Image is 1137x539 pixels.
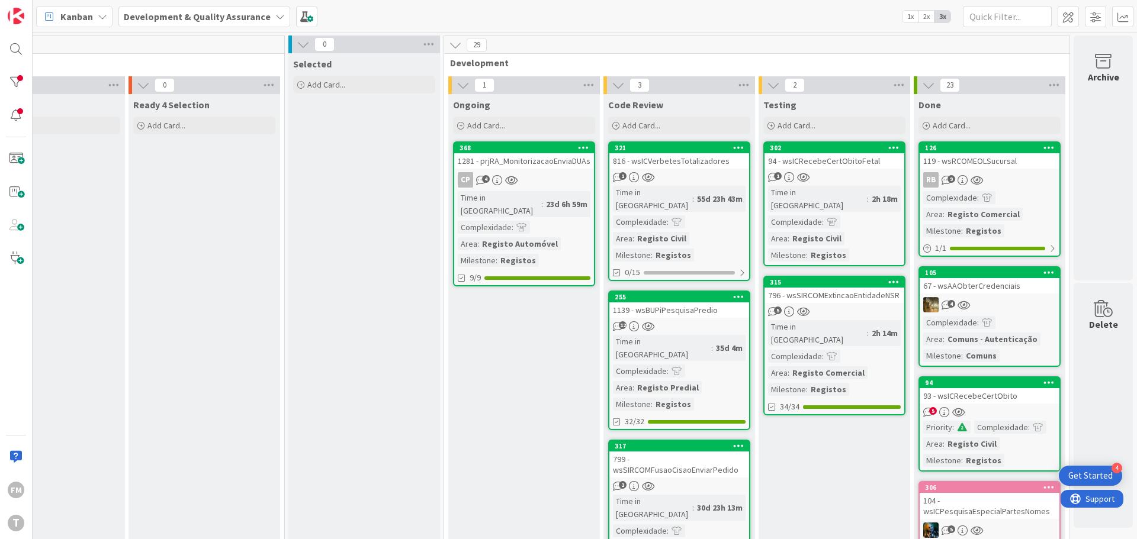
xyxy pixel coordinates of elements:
[458,254,496,267] div: Milestone
[765,143,904,153] div: 302
[920,241,1059,256] div: 1/1
[1088,70,1119,84] div: Archive
[923,437,943,450] div: Area
[788,232,789,245] span: :
[923,454,961,467] div: Milestone
[453,141,595,286] a: 3681281 - prjRA_MonitorizacaoEnviaDUAsCPTime in [GEOGRAPHIC_DATA]:23d 6h 59mComplexidade:Area:Reg...
[867,327,869,340] span: :
[155,78,175,92] span: 0
[653,398,694,411] div: Registos
[768,366,788,379] div: Area
[609,153,749,169] div: 816 - wsICVerbetesTotalizadores
[124,11,271,22] b: Development & Quality Assurance
[608,99,663,111] span: Code Review
[918,376,1061,472] a: 9493 - wsICRecebeCertObitoPriority:Complexidade:Area:Registo CivilMilestone:Registos
[945,437,1000,450] div: Registo Civil
[609,143,749,169] div: 321816 - wsICVerbetesTotalizadores
[479,237,561,250] div: Registo Automóvel
[788,366,789,379] span: :
[785,78,805,92] span: 2
[923,224,961,237] div: Milestone
[920,482,1059,493] div: 306
[609,302,749,318] div: 1139 - wsBUPiPesquisaPredio
[477,237,479,250] span: :
[8,515,24,531] div: T
[711,341,713,354] span: :
[609,292,749,302] div: 255
[474,78,494,92] span: 1
[625,266,640,279] span: 0/15
[615,293,749,301] div: 255
[482,175,490,183] span: 4
[1059,466,1122,486] div: Open Get Started checklist, remaining modules: 4
[763,99,796,111] span: Testing
[458,237,477,250] div: Area
[768,320,867,346] div: Time in [GEOGRAPHIC_DATA]
[147,120,185,131] span: Add Card...
[1028,421,1030,434] span: :
[619,481,627,489] span: 2
[667,215,669,228] span: :
[768,215,822,228] div: Complexidade
[609,292,749,318] div: 2551139 - wsBUPiPesquisaPredio
[314,37,335,51] span: 0
[609,441,749,477] div: 317799 - wsSIRCOMFusaoCisaoEnviarPedido
[497,254,539,267] div: Registos
[763,141,905,266] a: 30294 - wsICRecebeCertObitoFetalTime in [GEOGRAPHIC_DATA]:2h 18mComplexidade:Area:Registo CivilMi...
[458,191,541,217] div: Time in [GEOGRAPHIC_DATA]
[613,495,692,521] div: Time in [GEOGRAPHIC_DATA]
[512,221,513,234] span: :
[609,451,749,477] div: 799 - wsSIRCOMFusaoCisaoEnviarPedido
[454,153,594,169] div: 1281 - prjRA_MonitorizacaoEnviaDUAs
[615,442,749,450] div: 317
[467,120,505,131] span: Add Card...
[608,141,750,281] a: 321816 - wsICVerbetesTotalizadoresTime in [GEOGRAPHIC_DATA]:55d 23h 43mComplexidade:Area:Registo ...
[923,349,961,362] div: Milestone
[619,172,627,180] span: 1
[634,232,689,245] div: Registo Civil
[768,350,822,363] div: Complexidade
[925,379,1059,387] div: 94
[609,441,749,451] div: 317
[933,120,971,131] span: Add Card...
[458,221,512,234] div: Complexidade
[454,143,594,153] div: 368
[918,11,934,22] span: 2x
[651,248,653,262] span: :
[808,248,849,262] div: Registos
[625,415,644,428] span: 32/32
[768,232,788,245] div: Area
[923,208,943,221] div: Area
[8,8,24,24] img: Visit kanbanzone.com
[454,143,594,169] div: 3681281 - prjRA_MonitorizacaoEnviaDUAs
[770,278,904,286] div: 315
[629,78,650,92] span: 3
[780,401,799,413] span: 34/34
[613,248,651,262] div: Milestone
[920,143,1059,153] div: 126
[653,248,694,262] div: Registos
[1068,470,1113,482] div: Get Started
[920,297,1059,312] div: JC
[822,215,824,228] span: :
[613,215,667,228] div: Complexidade
[458,172,473,188] div: CP
[694,192,746,205] div: 55d 23h 43m
[768,186,867,212] div: Time in [GEOGRAPHIC_DATA]
[694,501,746,514] div: 30d 23h 13m
[945,333,1040,346] div: Comuns - Autenticação
[947,175,955,183] span: 9
[613,524,667,537] div: Complexidade
[60,9,93,24] span: Kanban
[651,398,653,411] span: :
[763,276,905,415] a: 315796 - wsSIRCOMExtincaoEntidadeNSRTime in [GEOGRAPHIC_DATA]:2h 14mComplexidade:Area:Registo Com...
[943,208,945,221] span: :
[963,454,1004,467] div: Registos
[923,421,952,434] div: Priority
[925,144,1059,152] div: 126
[768,383,806,396] div: Milestone
[947,525,955,533] span: 5
[943,333,945,346] span: :
[920,143,1059,169] div: 126119 - wsRCOMEOLSucursal
[869,327,901,340] div: 2h 14m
